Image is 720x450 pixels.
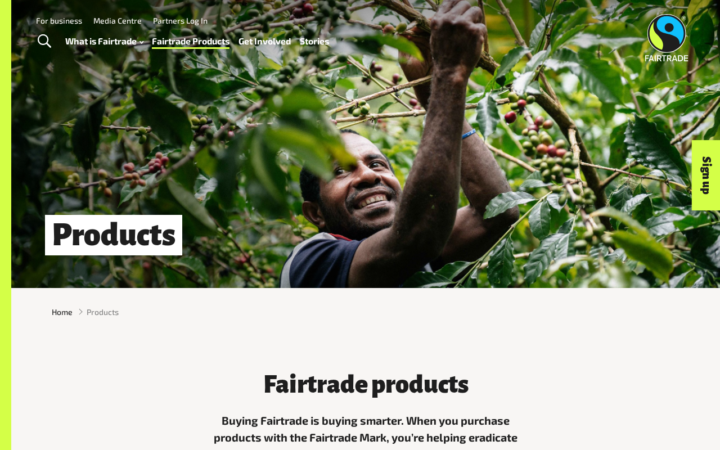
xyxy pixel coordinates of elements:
[45,215,182,255] h1: Products
[153,16,208,25] a: Partners Log In
[87,306,119,318] span: Products
[36,16,82,25] a: For business
[152,33,229,49] a: Fairtrade Products
[238,33,291,49] a: Get Involved
[93,16,142,25] a: Media Centre
[212,372,519,399] h3: Fairtrade products
[30,28,58,56] a: Toggle Search
[65,33,143,49] a: What is Fairtrade
[645,14,688,61] img: Fairtrade Australia New Zealand logo
[300,33,329,49] a: Stories
[52,306,73,318] a: Home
